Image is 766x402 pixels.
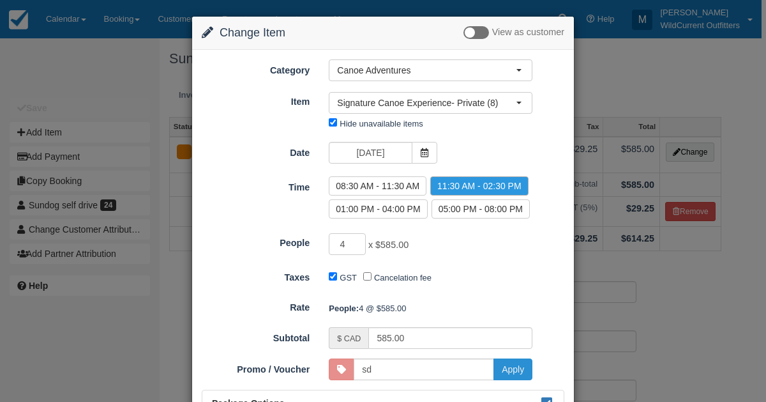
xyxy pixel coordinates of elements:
label: Date [192,142,319,160]
label: 08:30 AM - 11:30 AM [329,176,426,196]
label: 01:00 PM - 04:00 PM [329,199,427,219]
small: $ CAD [337,334,361,343]
label: Hide unavailable items [340,119,423,128]
button: Signature Canoe Experience- Private (8) [329,92,532,114]
label: 11:30 AM - 02:30 PM [430,176,529,196]
label: 05:00 PM - 08:00 PM [432,199,530,219]
label: Time [192,176,319,194]
strong: People [329,304,359,313]
label: Taxes [192,267,319,284]
label: Subtotal [192,327,319,345]
label: Cancelation fee [374,273,432,282]
label: GST [340,273,357,282]
label: Rate [192,297,319,314]
span: x $585.00 [368,240,409,251]
span: View as customer [492,27,564,38]
label: Category [192,59,319,77]
label: Promo / Voucher [192,359,319,376]
button: Apply [493,359,532,380]
div: 4 @ $585.00 [319,298,574,319]
span: Change Item [220,26,285,39]
span: Signature Canoe Experience- Private (8) [337,97,516,109]
button: Canoe Adventures [329,59,532,81]
label: People [192,232,319,250]
span: Canoe Adventures [337,64,516,77]
input: People [329,233,366,255]
label: Item [192,91,319,109]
